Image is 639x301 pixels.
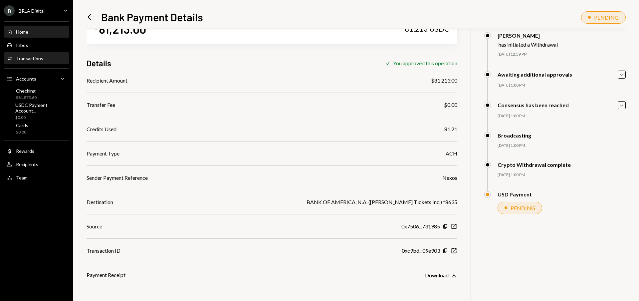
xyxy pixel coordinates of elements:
div: Payment Receipt [87,271,125,279]
a: Inbox [4,39,69,51]
a: Accounts [4,73,69,85]
h3: Details [87,58,111,69]
div: [DATE] 1:00 PM [498,143,626,149]
div: ACH [446,150,457,157]
div: Source [87,222,102,230]
div: USD Payment [498,191,532,197]
a: Transactions [4,52,69,64]
button: Download [425,272,457,279]
div: Credits Used [87,125,116,133]
div: Inbox [16,42,28,48]
div: Transfer Fee [87,101,115,109]
a: Checking$81,873.60 [4,86,69,102]
div: $0.00 [15,115,67,121]
div: Awaiting additional approvals [498,71,572,78]
div: Sender Payment Reference [87,174,148,182]
a: Home [4,26,69,38]
div: Nexos [442,174,457,182]
a: Recipients [4,158,69,170]
a: Cards$0.00 [4,121,69,137]
div: PENDING [594,14,619,21]
div: has initiated a Withdrawal [499,41,558,48]
div: [DATE] 1:00 PM [498,113,626,119]
div: [DATE] 12:59 PM [498,52,626,57]
div: B [4,5,15,16]
div: Home [16,29,28,35]
div: Destination [87,198,113,206]
div: Cards [16,123,28,128]
a: USDC Payment Account...$0.00 [4,103,69,119]
div: USDC Payment Account... [15,102,67,114]
div: $81,213.00 [431,77,457,85]
h1: Bank Payment Details [101,10,203,24]
div: $0.00 [16,130,28,135]
div: Transactions [16,56,43,61]
div: Team [16,175,28,180]
div: BRLA Digital [19,8,45,14]
div: Broadcasting [498,132,531,139]
div: BANK OF AMERICA, N.A. ([PERSON_NAME] Tickets Inc.) *8635 [307,198,457,206]
div: You approved this operation [393,60,457,66]
div: Accounts [16,76,36,82]
div: Download [425,272,449,278]
div: Recipients [16,161,38,167]
div: Consensus has been reached [498,102,569,108]
div: Transaction ID [87,247,120,255]
div: Checking [16,88,37,94]
div: 81.21 [444,125,457,133]
div: Rewards [16,148,34,154]
div: Recipient Amount [87,77,127,85]
div: 0xc9bd...09e903 [402,247,440,255]
a: Rewards [4,145,69,157]
div: $0.00 [444,101,457,109]
div: Crypto Withdrawal complete [498,161,571,168]
div: [DATE] 1:00 PM [498,83,626,88]
div: [DATE] 1:00 PM [498,172,626,178]
div: PENDING [511,205,535,211]
div: [PERSON_NAME] [498,32,558,39]
div: $81,873.60 [16,95,37,101]
a: Team [4,171,69,183]
div: Payment Type [87,150,119,157]
div: 0x7506...731985 [401,222,440,230]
